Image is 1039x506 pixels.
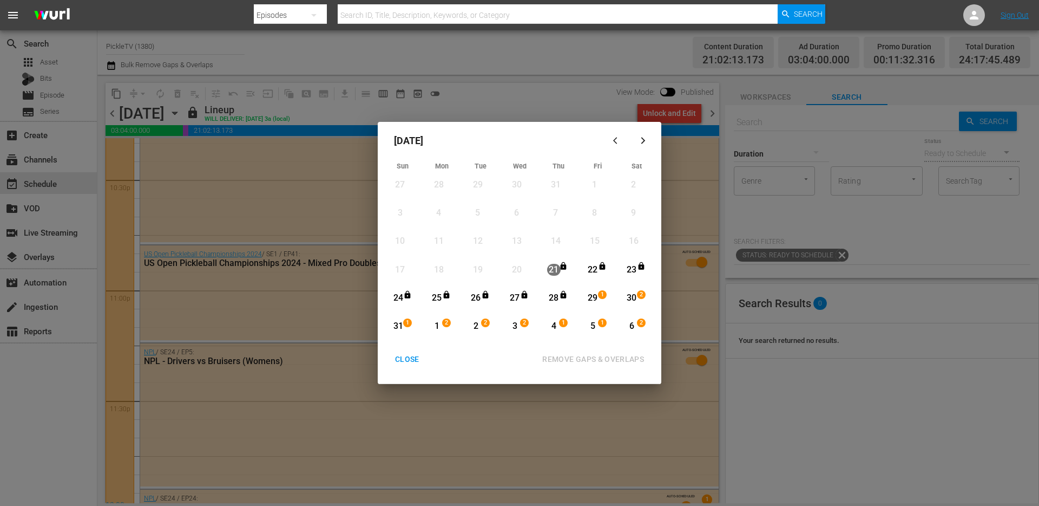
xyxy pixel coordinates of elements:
div: 20 [510,264,523,276]
span: 2 [443,319,450,327]
div: 24 [391,292,405,304]
div: 29 [586,292,600,304]
button: CLOSE [382,349,432,369]
div: 8 [588,207,601,219]
span: Fri [594,162,602,170]
div: 15 [588,235,601,248]
div: 6 [510,207,523,219]
span: 2 [637,319,645,327]
div: 13 [510,235,523,248]
div: 28 [432,179,445,191]
div: 1 [588,179,601,191]
span: Wed [513,162,527,170]
div: [DATE] [383,127,604,153]
div: CLOSE [386,353,428,366]
div: 1 [430,320,444,333]
span: Search [794,4,823,24]
span: 2 [637,290,645,299]
span: Sat [632,162,642,170]
div: 2 [627,179,640,191]
span: menu [6,9,19,22]
div: 22 [586,264,600,276]
a: Sign Out [1001,11,1029,20]
div: 31 [549,179,562,191]
div: 3 [508,320,522,333]
div: 4 [432,207,445,219]
div: 5 [471,207,484,219]
span: 2 [521,319,528,327]
div: 4 [547,320,561,333]
div: 23 [625,264,639,276]
div: 26 [469,292,483,304]
div: 11 [432,235,445,248]
div: 21 [547,264,561,276]
div: 27 [393,179,407,191]
div: 12 [471,235,484,248]
span: 1 [599,290,606,299]
div: Month View [383,159,656,344]
div: 7 [549,207,562,219]
span: 2 [482,319,489,327]
div: 25 [430,292,444,304]
div: 16 [627,235,640,248]
div: 19 [471,264,484,276]
span: Mon [435,162,449,170]
span: Thu [553,162,564,170]
div: 30 [510,179,523,191]
div: 31 [391,320,405,333]
div: 3 [393,207,407,219]
div: 18 [432,264,445,276]
div: 9 [627,207,640,219]
span: Sun [397,162,409,170]
div: 29 [471,179,484,191]
div: 10 [393,235,407,248]
img: ans4CAIJ8jUAAAAAAAAAAAAAAAAAAAAAAAAgQb4GAAAAAAAAAAAAAAAAAAAAAAAAJMjXAAAAAAAAAAAAAAAAAAAAAAAAgAT5G... [26,3,78,28]
div: 17 [393,264,407,276]
span: 1 [560,319,567,327]
div: 28 [547,292,561,304]
div: 2 [469,320,483,333]
span: 1 [404,319,411,327]
div: 30 [625,292,639,304]
div: 5 [586,320,600,333]
span: 1 [599,319,606,327]
div: 27 [508,292,522,304]
div: 6 [625,320,639,333]
div: 14 [549,235,562,248]
span: Tue [475,162,486,170]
